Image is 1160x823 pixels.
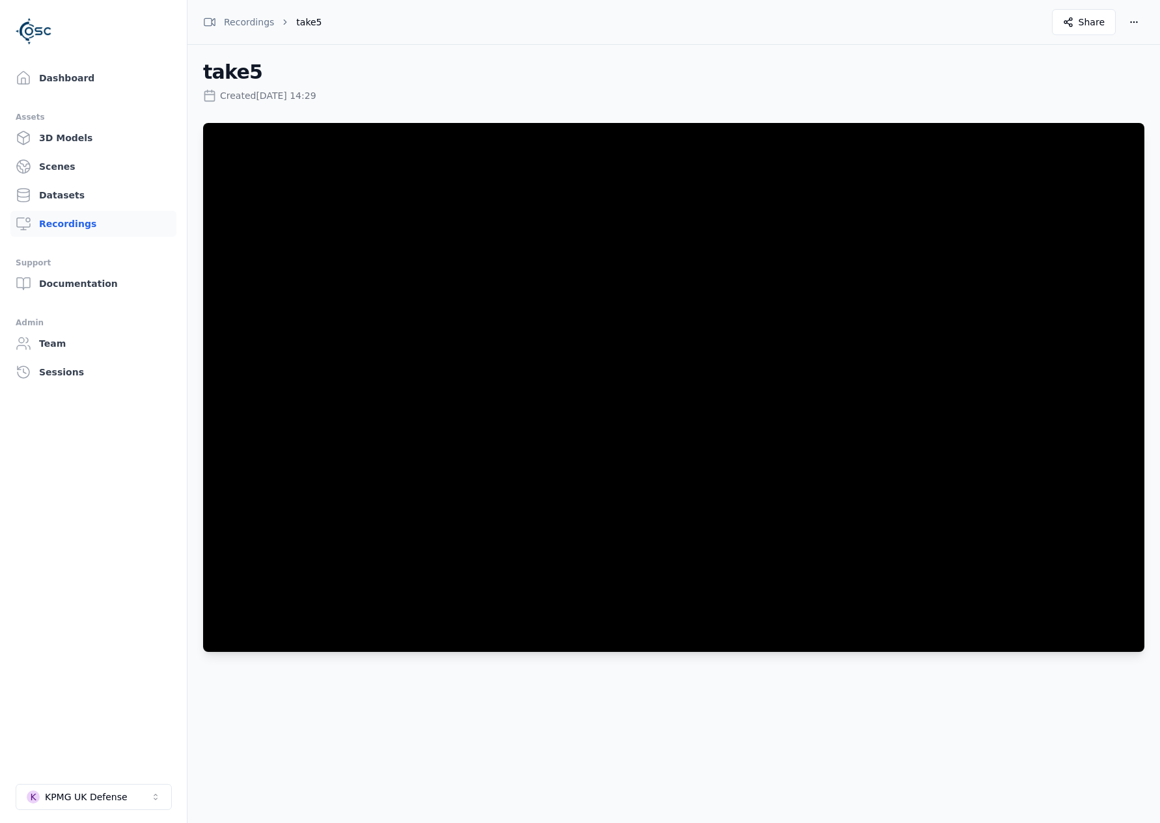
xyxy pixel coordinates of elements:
a: Team [10,331,176,357]
div: Support [16,255,171,271]
a: Recordings [10,211,176,237]
a: 3D Models [10,125,176,151]
button: Share [1052,9,1116,35]
a: Datasets [10,182,176,208]
div: Admin [16,315,171,331]
a: Scenes [10,154,176,180]
a: Dashboard [10,65,176,91]
div: KPMG UK Defense [45,790,128,803]
div: Created [DATE] 14:29 [203,89,316,102]
a: Sessions [10,359,176,385]
img: Logo [16,13,52,49]
div: Assets [16,109,171,125]
div: take5 [296,16,322,29]
a: Documentation [10,271,176,297]
div: K [27,790,40,803]
h2: take5 [203,61,1144,84]
a: Recordings [203,16,274,29]
button: Select a workspace [16,784,172,810]
span: Share [1079,16,1105,29]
